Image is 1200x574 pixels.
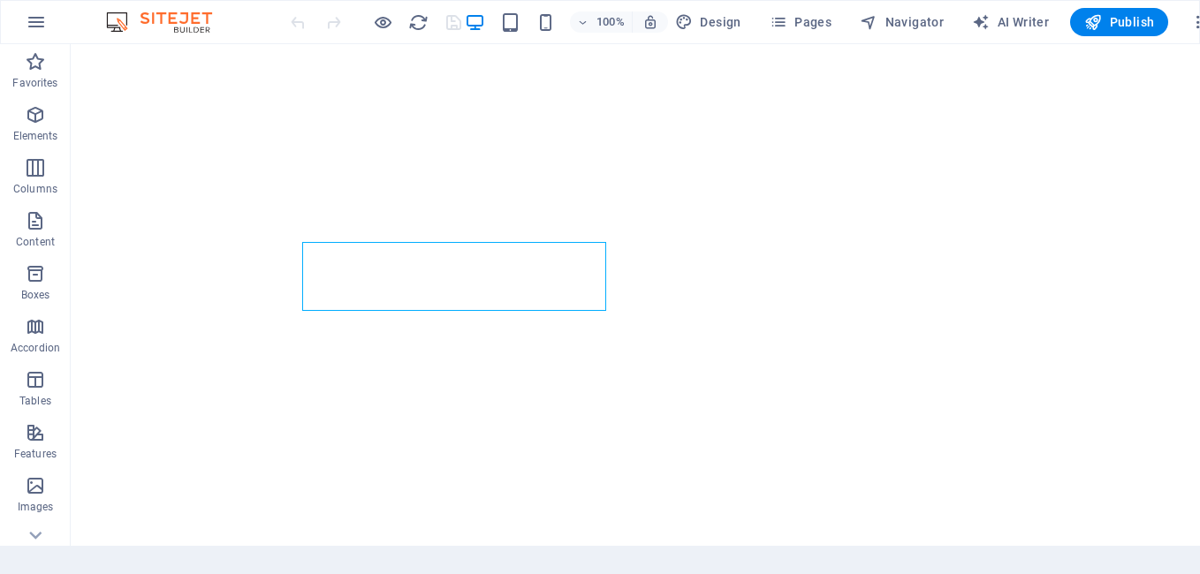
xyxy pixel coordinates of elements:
[860,13,944,31] span: Navigator
[102,11,234,33] img: Editor Logo
[13,129,58,143] p: Elements
[853,8,951,36] button: Navigator
[13,182,57,196] p: Columns
[19,394,51,408] p: Tables
[675,13,741,31] span: Design
[11,341,60,355] p: Accordion
[668,8,748,36] div: Design (Ctrl+Alt+Y)
[770,13,832,31] span: Pages
[965,8,1056,36] button: AI Writer
[763,8,839,36] button: Pages
[407,11,429,33] button: reload
[1070,8,1168,36] button: Publish
[372,11,393,33] button: Click here to leave preview mode and continue editing
[21,288,50,302] p: Boxes
[14,447,57,461] p: Features
[668,8,748,36] button: Design
[18,500,54,514] p: Images
[642,14,658,30] i: On resize automatically adjust zoom level to fit chosen device.
[16,235,55,249] p: Content
[408,12,429,33] i: Reload page
[12,76,57,90] p: Favorites
[596,11,625,33] h6: 100%
[972,13,1049,31] span: AI Writer
[570,11,633,33] button: 100%
[1084,13,1154,31] span: Publish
